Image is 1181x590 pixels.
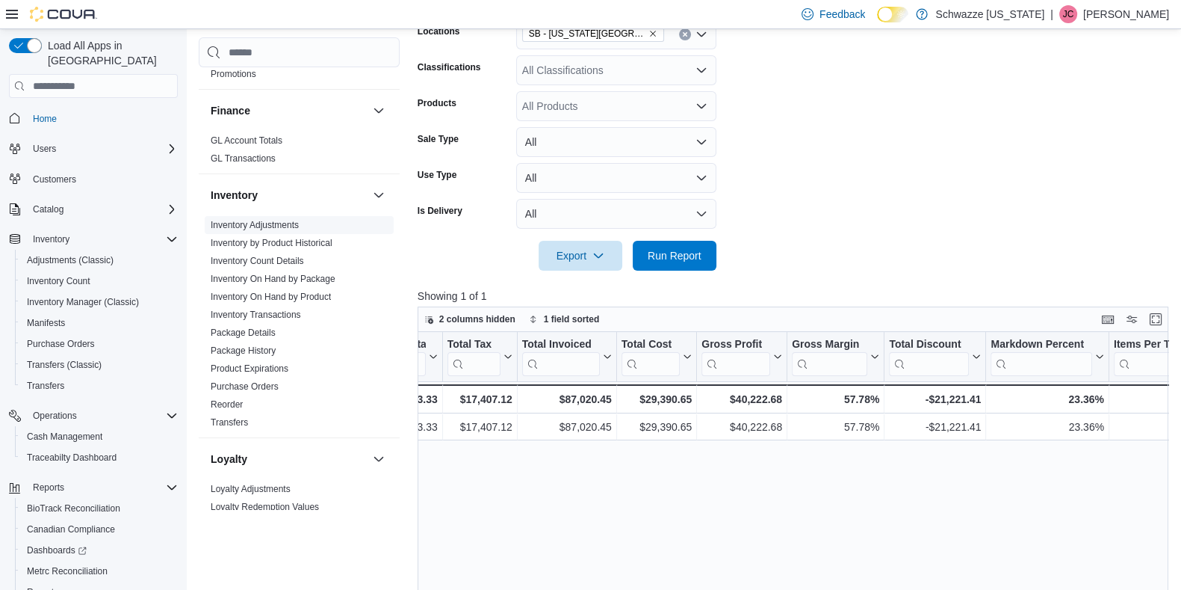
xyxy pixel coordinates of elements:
span: Cash Management [27,431,102,443]
a: Canadian Compliance [21,520,121,538]
button: Inventory [370,186,388,204]
div: $87,020.45 [521,390,611,408]
button: Manifests [15,313,184,334]
div: $69,613.33 [372,390,437,408]
span: GL Transactions [211,153,276,165]
span: Product Expirations [211,363,288,375]
span: Reports [33,482,64,494]
span: Catalog [33,203,63,215]
div: Gross Profit [701,338,770,376]
button: Transfers (Classic) [15,354,184,375]
span: BioTrack Reconciliation [21,500,178,517]
span: Package History [211,345,276,357]
a: Transfers (Classic) [21,356,108,374]
button: Inventory [3,229,184,250]
span: Reorder [211,399,243,411]
div: -$21,221.41 [889,419,981,437]
button: All [516,163,716,193]
div: 23.36% [991,390,1103,408]
div: $40,222.68 [701,390,782,408]
button: Run Report [633,241,716,271]
span: Purchase Orders [211,381,279,393]
span: Metrc Reconciliation [27,565,108,577]
span: Customers [27,170,178,188]
div: 57.78% [792,390,879,408]
a: Reorder [211,399,243,410]
button: Enter fullscreen [1147,310,1165,328]
div: Total Invoiced [521,338,599,352]
span: Manifests [21,314,178,332]
button: Display options [1123,310,1141,328]
a: Purchase Orders [211,381,279,392]
span: Inventory On Hand by Package [211,273,335,285]
div: $40,222.68 [701,419,782,437]
button: 2 columns hidden [418,310,521,328]
label: Use Type [418,169,456,181]
button: All [516,127,716,157]
button: Gross Margin [792,338,879,376]
span: Reports [27,479,178,497]
span: Transfers (Classic) [27,359,102,371]
a: Loyalty Adjustments [211,484,291,494]
button: Adjustments (Classic) [15,250,184,271]
p: Showing 1 of 1 [418,289,1176,304]
button: Remove SB - Colorado Springs from selection in this group [648,29,657,38]
button: Loyalty [211,452,367,467]
a: Inventory Transactions [211,310,301,320]
a: Transfers [21,377,70,395]
button: Inventory [27,230,75,248]
button: Open list of options [695,28,707,40]
span: Transfers [21,377,178,395]
span: Inventory Count Details [211,255,304,267]
span: Traceabilty Dashboard [27,452,117,464]
img: Cova [30,7,97,22]
button: Total Invoiced [521,338,611,376]
div: 23.36% [991,419,1103,437]
span: Home [27,108,178,127]
div: Total Cost [622,338,680,376]
p: Schwazze [US_STATE] [935,5,1044,23]
button: Export [539,241,622,271]
span: Transfers (Classic) [21,356,178,374]
div: $29,390.65 [622,419,692,437]
a: GL Transactions [211,153,276,164]
a: Home [27,110,63,128]
button: Reports [3,477,184,498]
div: Total Cost [622,338,680,352]
button: Finance [211,103,367,118]
button: Users [27,140,62,158]
a: Package Details [211,328,276,338]
div: 57.78% [792,419,879,437]
div: Finance [199,132,400,173]
span: Transfers [27,380,64,392]
button: Customers [3,168,184,190]
span: Inventory Count [21,272,178,290]
span: Inventory Count [27,275,90,287]
div: Markdown Percent [991,338,1091,352]
div: Gross Margin [792,338,867,352]
button: Reports [27,479,70,497]
h3: Finance [211,103,250,118]
a: Product Expirations [211,363,288,374]
button: Keyboard shortcuts [1099,310,1117,328]
a: Inventory by Product Historical [211,238,332,248]
div: Subtotal [387,338,425,352]
span: Run Report [648,248,701,263]
button: Metrc Reconciliation [15,561,184,582]
span: Canadian Compliance [21,520,178,538]
button: Loyalty [370,450,388,468]
span: Cash Management [21,428,178,446]
div: Gross Margin [792,338,867,376]
span: JC [1063,5,1074,23]
button: BioTrack Reconciliation [15,498,184,519]
span: Export [548,241,613,271]
button: Canadian Compliance [15,519,184,540]
span: Customers [33,173,76,185]
span: 2 columns hidden [439,313,515,325]
button: Transfers [15,375,184,396]
div: Total Tax [447,338,500,352]
button: Operations [3,405,184,426]
div: Total Discount [889,338,969,376]
div: Total Tax [447,338,500,376]
div: Subtotal [387,338,425,376]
